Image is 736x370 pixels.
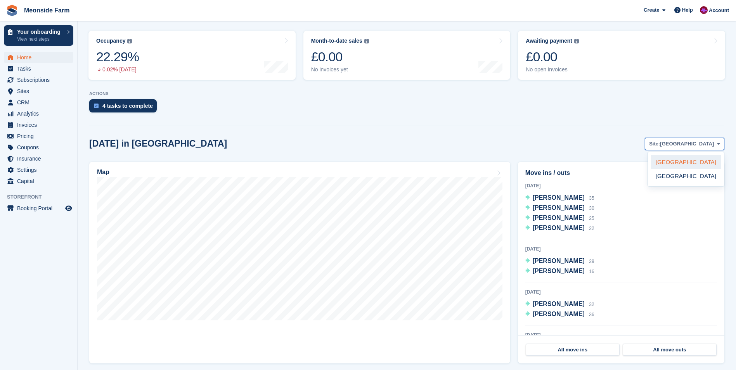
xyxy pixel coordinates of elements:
[533,301,585,307] span: [PERSON_NAME]
[4,164,73,175] a: menu
[533,268,585,274] span: [PERSON_NAME]
[589,259,594,264] span: 29
[651,155,721,169] a: [GEOGRAPHIC_DATA]
[102,103,153,109] div: 4 tasks to complete
[533,194,585,201] span: [PERSON_NAME]
[623,344,717,356] a: All move outs
[4,74,73,85] a: menu
[525,203,594,213] a: [PERSON_NAME] 30
[17,131,64,142] span: Pricing
[4,52,73,63] a: menu
[4,97,73,108] a: menu
[64,204,73,213] a: Preview store
[4,176,73,187] a: menu
[17,176,64,187] span: Capital
[533,225,585,231] span: [PERSON_NAME]
[525,309,594,320] a: [PERSON_NAME] 36
[311,38,362,44] div: Month-to-date sales
[533,214,585,221] span: [PERSON_NAME]
[127,39,132,43] img: icon-info-grey-7440780725fd019a000dd9b08b2336e03edf1995a4989e88bcd33f0948082b44.svg
[525,266,594,277] a: [PERSON_NAME] 16
[7,193,77,201] span: Storefront
[17,36,63,43] p: View next steps
[589,206,594,211] span: 30
[88,31,296,80] a: Occupancy 22.29% 0.02% [DATE]
[17,203,64,214] span: Booking Portal
[525,289,717,296] div: [DATE]
[4,25,73,46] a: Your onboarding View next steps
[589,216,594,221] span: 25
[4,153,73,164] a: menu
[4,119,73,130] a: menu
[589,302,594,307] span: 32
[17,153,64,164] span: Insurance
[525,332,717,339] div: [DATE]
[311,66,369,73] div: No invoices yet
[89,99,161,116] a: 4 tasks to complete
[525,299,594,309] a: [PERSON_NAME] 32
[4,142,73,153] a: menu
[644,6,659,14] span: Create
[89,162,510,363] a: Map
[17,119,64,130] span: Invoices
[533,204,585,211] span: [PERSON_NAME]
[89,91,724,96] p: ACTIONS
[525,246,717,252] div: [DATE]
[526,38,572,44] div: Awaiting payment
[89,138,227,149] h2: [DATE] in [GEOGRAPHIC_DATA]
[17,86,64,97] span: Sites
[533,258,585,264] span: [PERSON_NAME]
[4,63,73,74] a: menu
[94,104,99,108] img: task-75834270c22a3079a89374b754ae025e5fb1db73e45f91037f5363f120a921f8.svg
[311,49,369,65] div: £0.00
[17,108,64,119] span: Analytics
[17,52,64,63] span: Home
[645,138,724,150] button: Site: [GEOGRAPHIC_DATA]
[17,164,64,175] span: Settings
[682,6,693,14] span: Help
[97,169,109,176] h2: Map
[21,4,73,17] a: Meonside Farm
[96,49,139,65] div: 22.29%
[589,312,594,317] span: 36
[526,49,579,65] div: £0.00
[526,344,620,356] a: All move ins
[17,74,64,85] span: Subscriptions
[589,195,594,201] span: 35
[525,168,717,178] h2: Move ins / outs
[518,31,725,80] a: Awaiting payment £0.00 No open invoices
[700,6,708,14] img: Oliver Atkinson
[4,131,73,142] a: menu
[649,140,660,148] span: Site:
[4,108,73,119] a: menu
[17,142,64,153] span: Coupons
[4,86,73,97] a: menu
[660,140,714,148] span: [GEOGRAPHIC_DATA]
[525,193,594,203] a: [PERSON_NAME] 35
[4,203,73,214] a: menu
[525,182,717,189] div: [DATE]
[589,269,594,274] span: 16
[709,7,729,14] span: Account
[533,311,585,317] span: [PERSON_NAME]
[526,66,579,73] div: No open invoices
[17,63,64,74] span: Tasks
[303,31,511,80] a: Month-to-date sales £0.00 No invoices yet
[96,38,125,44] div: Occupancy
[17,97,64,108] span: CRM
[17,29,63,35] p: Your onboarding
[574,39,579,43] img: icon-info-grey-7440780725fd019a000dd9b08b2336e03edf1995a4989e88bcd33f0948082b44.svg
[96,66,139,73] div: 0.02% [DATE]
[6,5,18,16] img: stora-icon-8386f47178a22dfd0bd8f6a31ec36ba5ce8667c1dd55bd0f319d3a0aa187defe.svg
[364,39,369,43] img: icon-info-grey-7440780725fd019a000dd9b08b2336e03edf1995a4989e88bcd33f0948082b44.svg
[651,169,721,183] a: [GEOGRAPHIC_DATA]
[589,226,594,231] span: 22
[525,256,594,266] a: [PERSON_NAME] 29
[525,223,594,233] a: [PERSON_NAME] 22
[525,213,594,223] a: [PERSON_NAME] 25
